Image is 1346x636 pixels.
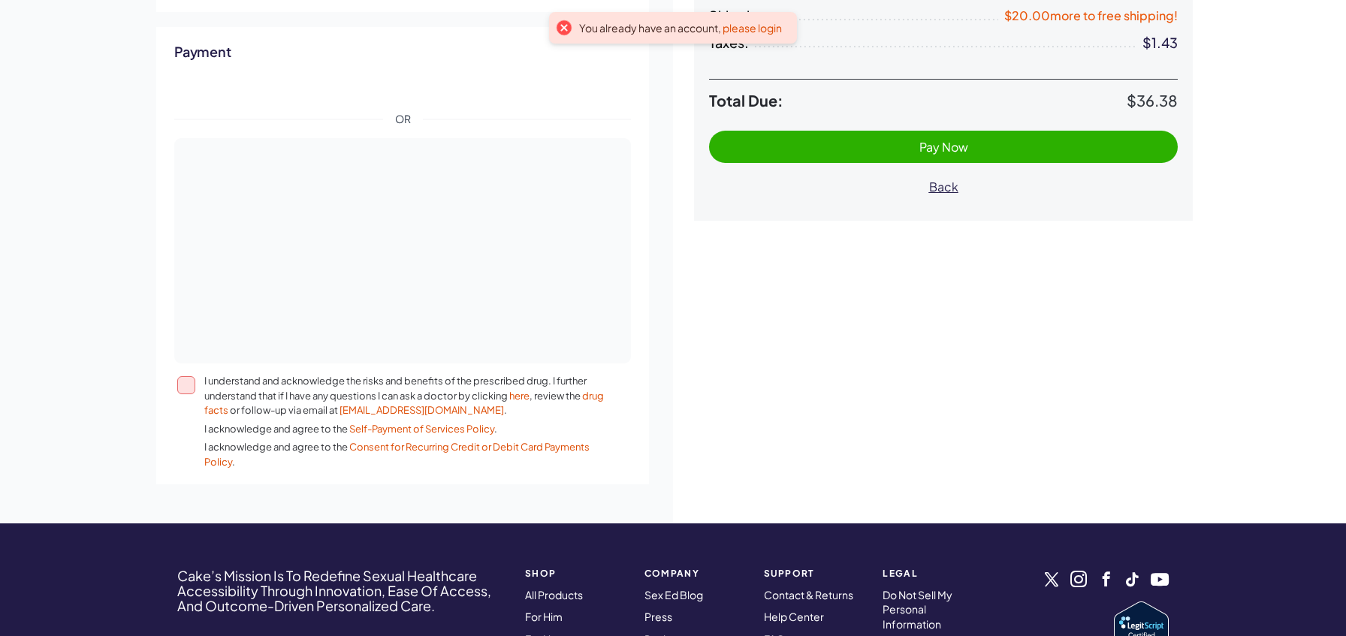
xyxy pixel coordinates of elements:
button: I understand and acknowledge the risks and benefits of the prescribed drug. I further understand ... [177,376,195,394]
a: Contact & Returns [764,588,853,601]
a: here [509,390,530,402]
span: Shipping: [709,8,771,23]
strong: SHOP [525,568,626,578]
div: You already have an account, [579,21,782,35]
strong: Legal [883,568,984,578]
span: Back [929,179,958,194]
a: Do Not Sell My Personal Information [883,588,952,631]
a: [EMAIL_ADDRESS][DOMAIN_NAME] [340,404,504,416]
strong: COMPANY [644,568,746,578]
a: Press [644,610,672,623]
iframe: Secure payment input frame [186,153,619,252]
a: All Products [525,588,583,601]
span: I acknowledge and agree to the . [204,422,607,437]
div: $1.43 [1142,35,1178,50]
strong: Support [764,568,865,578]
a: Self-Payment of Services Policy [349,423,494,435]
span: $20.00 more to free shipping! [1004,8,1178,23]
button: Pay Now [709,131,1178,163]
span: Taxes: [709,35,749,50]
a: Consent for Recurring Credit or Debit Card Payments Policy [204,441,590,468]
h4: Cake’s Mission Is To Redefine Sexual Healthcare Accessibility Through Innovation, Ease Of Access,... [177,568,506,613]
iframe: Secure express checkout frame [171,64,634,103]
button: Back [709,170,1178,203]
span: $36.38 [1127,91,1178,110]
span: Total Due: [709,92,1127,110]
span: I understand and acknowledge the risks and benefits of the prescribed drug. I further understand ... [204,374,607,418]
a: Help Center [764,610,824,623]
span: I acknowledge and agree to the . [204,440,607,469]
span: Pay Now [919,139,968,155]
a: please login [723,21,782,35]
h2: Payment [174,42,631,61]
a: For Him [525,610,563,623]
span: OR [383,112,423,127]
a: Sex Ed Blog [644,588,703,601]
